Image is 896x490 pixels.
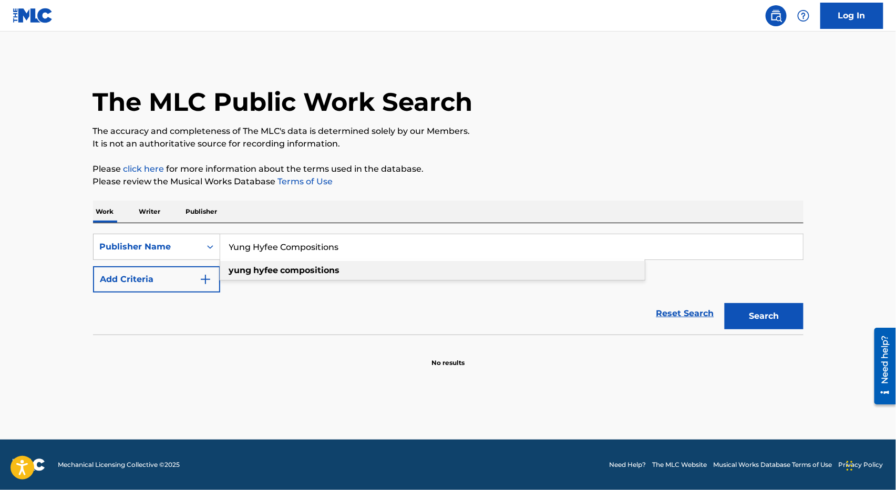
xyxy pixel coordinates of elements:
[100,241,194,253] div: Publisher Name
[793,5,814,26] div: Help
[183,201,221,223] p: Publisher
[609,460,646,470] a: Need Help?
[93,266,220,293] button: Add Criteria
[725,303,804,329] button: Search
[820,3,883,29] a: Log In
[199,273,212,286] img: 9d2ae6d4665cec9f34b9.svg
[843,440,896,490] iframe: Chat Widget
[58,460,180,470] span: Mechanical Licensing Collective © 2025
[13,458,45,471] img: logo
[123,164,164,174] a: click here
[281,265,340,275] strong: compositions
[229,265,252,275] strong: yung
[93,201,117,223] p: Work
[93,163,804,175] p: Please for more information about the terms used in the database.
[254,265,279,275] strong: hyfee
[652,460,707,470] a: The MLC Website
[93,234,804,335] form: Search Form
[93,175,804,188] p: Please review the Musical Works Database
[713,460,832,470] a: Musical Works Database Terms of Use
[431,346,465,368] p: No results
[766,5,787,26] a: Public Search
[93,138,804,150] p: It is not an authoritative source for recording information.
[93,125,804,138] p: The accuracy and completeness of The MLC's data is determined solely by our Members.
[651,302,719,325] a: Reset Search
[93,86,473,118] h1: The MLC Public Work Search
[867,324,896,409] iframe: Resource Center
[847,450,853,482] div: Drag
[839,460,883,470] a: Privacy Policy
[276,176,333,186] a: Terms of Use
[770,9,782,22] img: search
[797,9,810,22] img: help
[136,201,164,223] p: Writer
[13,8,53,23] img: MLC Logo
